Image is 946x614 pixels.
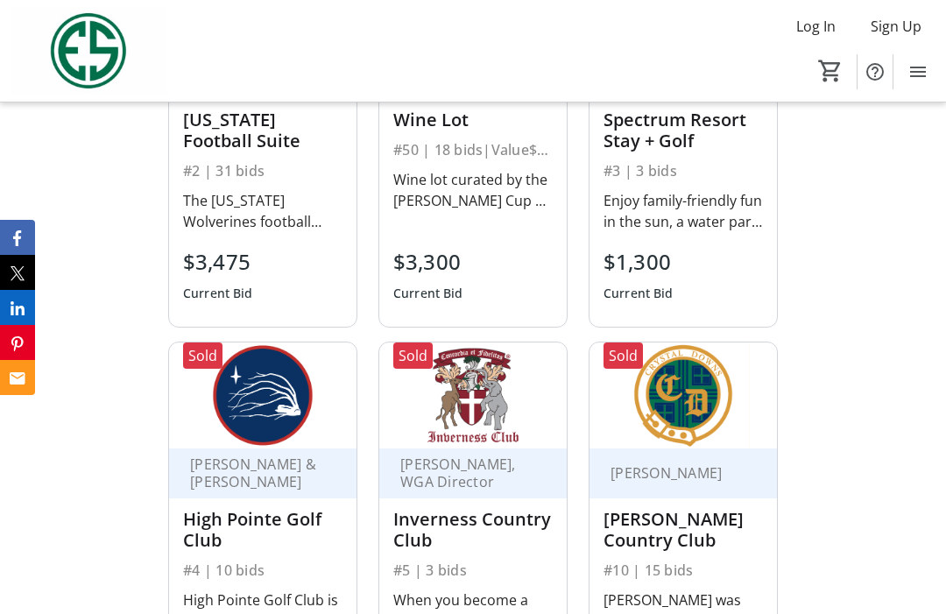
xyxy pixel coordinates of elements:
[393,278,463,309] div: Current Bid
[858,54,893,89] button: Help
[604,109,763,152] div: Spectrum Resort Stay + Golf
[183,246,253,278] div: $3,475
[589,342,777,448] img: Crystal Downs Country Club
[393,509,553,551] div: Inverness Country Club
[11,7,166,95] img: Evans Scholars Foundation's Logo
[604,278,674,309] div: Current Bid
[782,12,850,40] button: Log In
[379,342,567,448] img: Inverness Country Club
[183,509,342,551] div: High Pointe Golf Club
[183,455,321,490] div: [PERSON_NAME] & [PERSON_NAME]
[604,558,763,582] div: #10 | 15 bids
[393,109,553,131] div: Wine Lot
[393,558,553,582] div: #5 | 3 bids
[183,342,222,369] div: Sold
[857,12,935,40] button: Sign Up
[604,246,674,278] div: $1,300
[393,138,553,162] div: #50 | 18 bids | Value $4,800
[393,246,463,278] div: $3,300
[604,342,643,369] div: Sold
[183,109,342,152] div: [US_STATE] Football Suite
[169,342,357,448] img: High Pointe Golf Club
[604,190,763,232] div: Enjoy family-friendly fun in the sun, a water park, access to luxury resort amenities, golf cours...
[604,464,742,482] div: [PERSON_NAME]
[604,159,763,183] div: #3 | 3 bids
[183,159,342,183] div: #2 | 31 bids
[183,558,342,582] div: #4 | 10 bids
[393,342,433,369] div: Sold
[871,16,921,37] span: Sign Up
[183,278,253,309] div: Current Bid
[796,16,836,37] span: Log In
[900,54,935,89] button: Menu
[604,509,763,551] div: [PERSON_NAME] Country Club
[815,55,846,87] button: Cart
[393,169,553,211] div: Wine lot curated by the [PERSON_NAME] Cup of [US_STATE] Players! This package features: * Shiraz ...
[183,190,342,232] div: The [US_STATE] Wolverines football team represents the University of [US_STATE] in college footba...
[393,455,532,490] div: [PERSON_NAME], WGA Director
